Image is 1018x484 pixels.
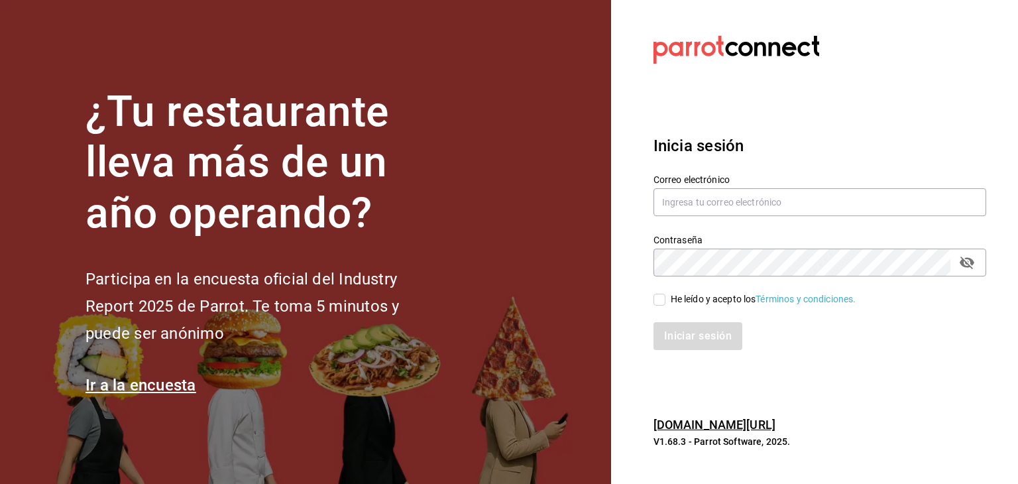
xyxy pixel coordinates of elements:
[956,251,978,274] button: passwordField
[653,235,986,244] label: Contraseña
[653,435,986,448] p: V1.68.3 - Parrot Software, 2025.
[653,174,986,184] label: Correo electrónico
[85,376,196,394] a: Ir a la encuesta
[756,294,856,304] a: Términos y condiciones.
[653,188,986,216] input: Ingresa tu correo electrónico
[671,292,856,306] div: He leído y acepto los
[653,134,986,158] h3: Inicia sesión
[85,87,443,239] h1: ¿Tu restaurante lleva más de un año operando?
[85,266,443,347] h2: Participa en la encuesta oficial del Industry Report 2025 de Parrot. Te toma 5 minutos y puede se...
[653,418,775,432] a: [DOMAIN_NAME][URL]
